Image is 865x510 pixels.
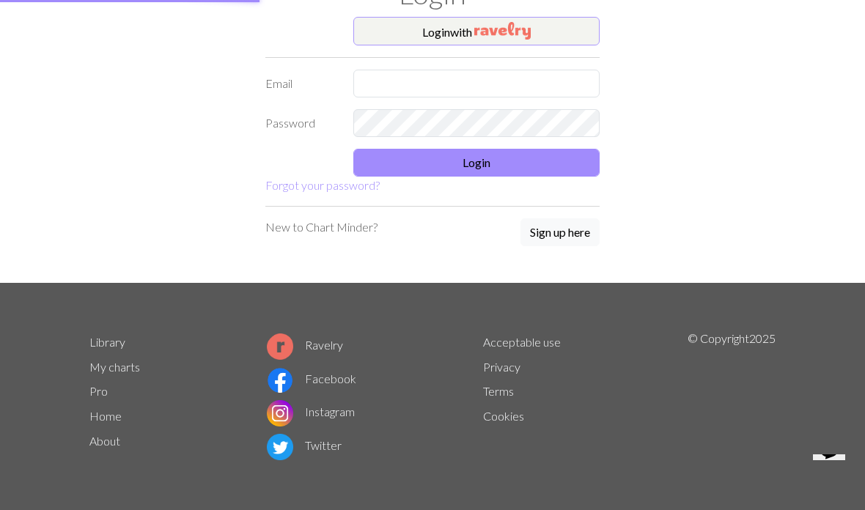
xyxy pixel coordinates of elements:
button: Login [353,149,600,177]
button: Sign up here [520,218,600,246]
a: My charts [89,360,140,374]
a: Forgot your password? [265,178,380,192]
iframe: chat widget [807,454,856,501]
img: Twitter logo [267,434,293,460]
a: Twitter [267,438,342,452]
a: Facebook [267,372,356,385]
a: Pro [89,384,108,398]
a: Cookies [483,409,524,423]
a: Library [89,335,125,349]
img: Ravelry logo [267,333,293,360]
a: Privacy [483,360,520,374]
a: Ravelry [267,338,343,352]
img: Facebook logo [267,367,293,393]
a: Instagram [267,404,355,418]
img: Instagram logo [267,400,293,426]
p: New to Chart Minder? [265,218,378,236]
label: Email [257,70,345,97]
a: Home [89,409,122,423]
a: Acceptable use [483,335,561,349]
a: Terms [483,384,514,398]
img: Ravelry [474,22,531,40]
a: Sign up here [520,218,600,248]
label: Password [257,109,345,137]
a: About [89,434,120,448]
p: © Copyright 2025 [688,330,776,463]
button: Loginwith [353,17,600,46]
